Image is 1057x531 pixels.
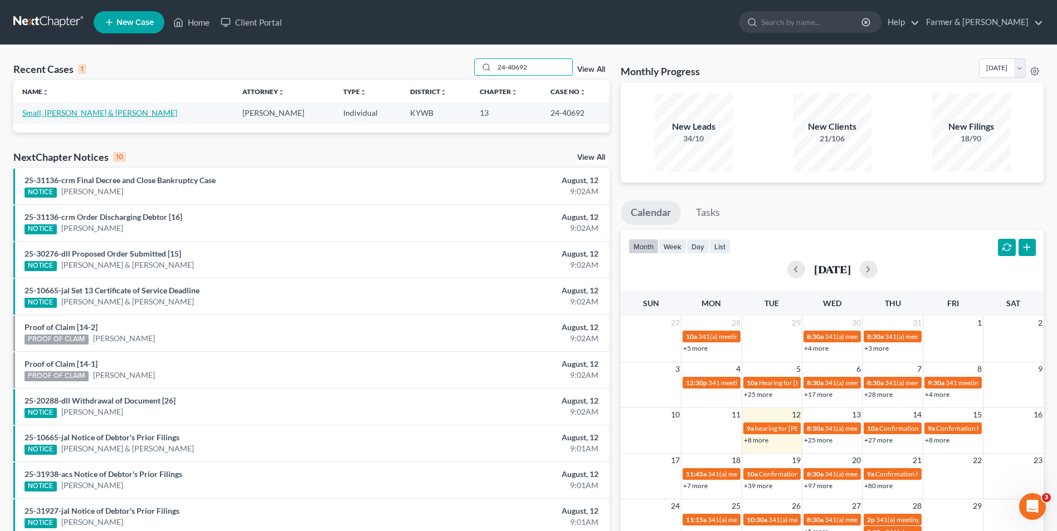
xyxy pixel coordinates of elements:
span: 341 meeting for [PERSON_NAME] [946,378,1045,387]
div: NOTICE [25,481,57,491]
span: 8:30a [807,424,824,432]
span: Fri [947,298,959,308]
span: 8:30a [867,332,884,341]
div: PROOF OF CLAIM [25,335,89,345]
div: 9:01AM [415,517,598,528]
span: 2p [867,515,875,524]
span: 19 [791,454,802,467]
a: 25-31136-crm Order Discharging Debtor [16] [25,212,182,222]
span: Sun [643,298,659,308]
span: 11 [730,408,742,421]
div: 9:02AM [415,333,598,344]
div: NOTICE [25,298,57,308]
td: 13 [471,102,542,123]
iframe: Intercom live chat [1019,493,1046,520]
a: 25-30276-dll Proposed Order Submitted [15] [25,249,181,258]
i: unfold_more [278,89,285,96]
span: 10a [747,378,758,387]
a: 25-10665-jal Notice of Debtor's Prior Filings [25,432,179,442]
span: 14 [912,408,923,421]
div: 18/90 [932,133,1010,144]
a: [PERSON_NAME] [61,480,123,491]
div: 1 [78,64,86,74]
input: Search by name... [494,59,572,75]
div: 9:01AM [415,480,598,491]
span: 3 [674,362,681,376]
span: Confirmation hearing for [PERSON_NAME] [875,470,1002,478]
span: 1 [976,316,983,330]
span: 341(a) meeting for [PERSON_NAME] [768,515,876,524]
div: 34/10 [655,133,733,144]
span: 17 [670,454,681,467]
div: August, 12 [415,248,598,259]
div: New Filings [932,120,1010,133]
span: 16 [1032,408,1044,421]
div: NOTICE [25,188,57,198]
a: Help [882,12,919,32]
span: Sat [1006,298,1020,308]
div: August, 12 [415,212,598,223]
div: 9:02AM [415,296,598,307]
a: 25-31136-crm Final Decree and Close Bankruptcy Case [25,175,216,185]
i: unfold_more [42,89,49,96]
span: 21 [912,454,923,467]
div: 9:02AM [415,370,598,381]
span: 26 [791,499,802,513]
td: 24-40692 [542,102,610,123]
div: 9:02AM [415,223,598,234]
span: 10:30a [747,515,767,524]
a: +4 more [804,344,829,352]
span: 10a [686,332,697,341]
a: +97 more [804,481,832,490]
div: NOTICE [25,261,57,271]
div: 9:02AM [415,259,598,271]
button: week [659,239,686,254]
a: +4 more [925,390,949,399]
span: 12 [791,408,802,421]
div: August, 12 [415,175,598,186]
span: 4 [735,362,742,376]
span: 29 [791,316,802,330]
a: [PERSON_NAME] [61,517,123,528]
a: +80 more [864,481,893,490]
span: 8:30a [807,470,824,478]
span: Hearing for [PERSON_NAME] [759,378,846,387]
div: PROOF OF CLAIM [25,371,89,381]
a: Typeunfold_more [343,87,367,96]
div: Recent Cases [13,62,86,76]
span: Thu [885,298,901,308]
span: 25 [730,499,742,513]
span: 8:30a [807,332,824,341]
span: 8:30a [867,378,884,387]
span: 3 [1042,493,1051,502]
span: 5 [795,362,802,376]
span: 31 [912,316,923,330]
a: 25-20288-dll Withdrawal of Document [26] [25,396,176,405]
div: August, 12 [415,505,598,517]
span: 27 [851,499,862,513]
a: [PERSON_NAME] & [PERSON_NAME] [61,259,194,271]
span: 23 [1032,454,1044,467]
span: 9a [747,424,754,432]
div: NOTICE [25,408,57,418]
span: 18 [730,454,742,467]
a: +5 more [683,344,708,352]
span: 30 [851,316,862,330]
a: +17 more [804,390,832,399]
input: Search by name... [761,12,863,32]
div: NOTICE [25,445,57,455]
button: month [629,239,659,254]
span: 13 [851,408,862,421]
span: 341(a) meeting for [PERSON_NAME] & [PERSON_NAME] [708,515,874,524]
div: NOTICE [25,518,57,528]
span: 9a [928,424,935,432]
span: 29 [972,499,983,513]
span: 9:30a [928,378,944,387]
a: 25-31927-jal Notice of Debtor's Prior Filings [25,506,179,515]
div: New Leads [655,120,733,133]
span: 341(a) meeting for [PERSON_NAME] [698,332,806,341]
a: +27 more [864,436,893,444]
td: Individual [334,102,401,123]
h2: [DATE] [814,263,851,275]
span: 27 [670,316,681,330]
